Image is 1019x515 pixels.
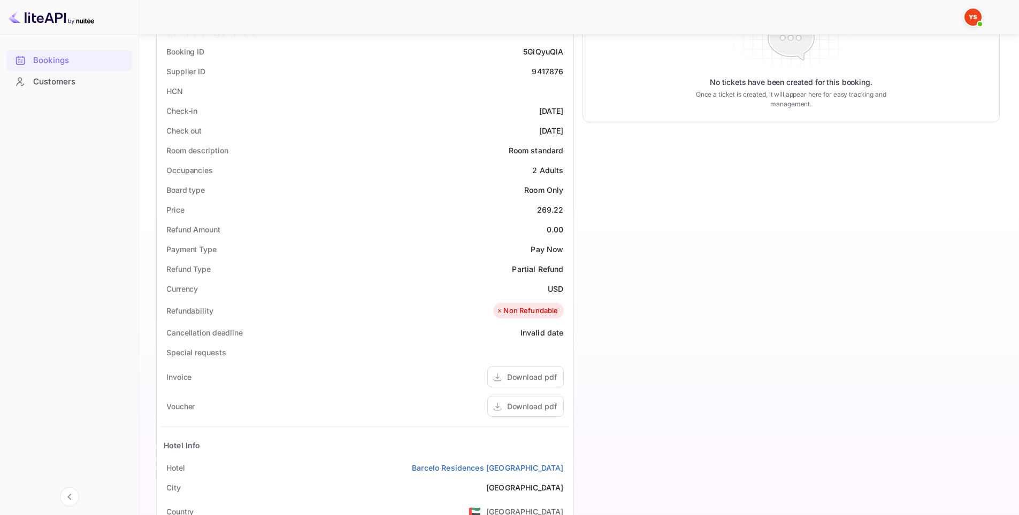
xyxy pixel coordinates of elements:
[507,371,557,383] div: Download pdf
[166,263,211,275] div: Refund Type
[164,440,201,451] div: Hotel Info
[166,305,213,316] div: Refundability
[166,244,217,255] div: Payment Type
[166,184,205,196] div: Board type
[33,76,127,88] div: Customers
[6,72,132,92] div: Customers
[486,482,564,493] div: [GEOGRAPHIC_DATA]
[166,401,195,412] div: Voucher
[537,204,564,215] div: 269.22
[166,327,243,338] div: Cancellation deadline
[166,46,204,57] div: Booking ID
[166,347,226,358] div: Special requests
[33,54,127,67] div: Bookings
[524,184,563,196] div: Room Only
[166,462,185,473] div: Hotel
[512,263,563,275] div: Partial Refund
[166,204,185,215] div: Price
[547,224,564,235] div: 0.00
[532,165,563,176] div: 2 Adults
[166,283,198,294] div: Currency
[6,50,132,71] div: Bookings
[166,145,228,156] div: Room description
[496,306,558,316] div: Non Refundable
[6,72,132,91] a: Customers
[166,165,213,176] div: Occupancies
[166,482,181,493] div: City
[166,224,220,235] div: Refund Amount
[964,9,982,26] img: Yandex Support
[548,283,563,294] div: USD
[507,401,557,412] div: Download pdf
[166,85,183,97] div: HCN
[166,105,197,116] div: Check-in
[532,66,563,77] div: 9417876
[509,145,564,156] div: Room standard
[523,46,563,57] div: 5GiQyuQlA
[679,90,903,109] p: Once a ticket is created, it will appear here for easy tracking and management.
[166,66,205,77] div: Supplier ID
[6,50,132,70] a: Bookings
[539,125,564,136] div: [DATE]
[531,244,563,255] div: Pay Now
[539,105,564,116] div: [DATE]
[60,487,79,506] button: Collapse navigation
[520,327,564,338] div: Invalid date
[412,462,563,473] a: Barcelo Residences [GEOGRAPHIC_DATA]
[166,125,202,136] div: Check out
[710,77,872,88] p: No tickets have been created for this booking.
[166,371,191,383] div: Invoice
[9,9,94,26] img: LiteAPI logo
